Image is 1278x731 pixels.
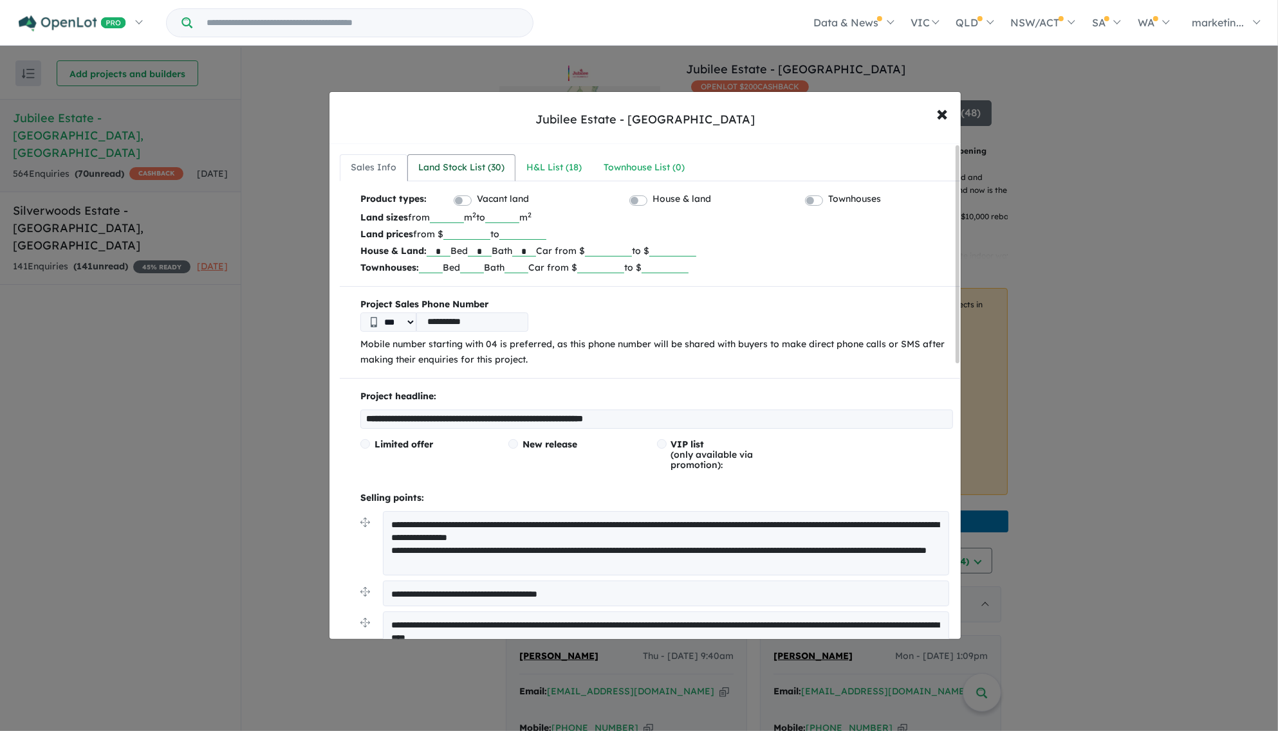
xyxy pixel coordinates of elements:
[477,192,529,207] label: Vacant land
[360,491,954,506] p: Selling points:
[360,209,954,226] p: from m to m
[360,245,427,257] b: House & Land:
[360,262,419,273] b: Townhouses:
[19,15,126,32] img: Openlot PRO Logo White
[360,212,408,223] b: Land sizes
[360,259,954,276] p: Bed Bath Car from $ to $
[671,438,705,450] span: VIP list
[528,210,532,219] sup: 2
[828,192,881,207] label: Townhouses
[418,160,505,176] div: Land Stock List ( 30 )
[653,192,711,207] label: House & land
[360,518,370,527] img: drag.svg
[671,438,754,471] span: (only available via promotion):
[360,226,954,242] p: from $ to
[371,317,377,327] img: Phone icon
[523,438,577,450] span: New release
[360,587,370,597] img: drag.svg
[472,210,476,219] sup: 2
[1192,16,1244,29] span: marketin...
[360,389,954,404] p: Project headline:
[360,337,954,368] p: Mobile number starting with 04 is preferred, as this phone number will be shared with buyers to m...
[351,160,396,176] div: Sales Info
[375,438,433,450] span: Limited offer
[526,160,582,176] div: H&L List ( 18 )
[195,9,530,37] input: Try estate name, suburb, builder or developer
[360,192,427,209] b: Product types:
[360,228,413,240] b: Land prices
[360,618,370,627] img: drag.svg
[604,160,685,176] div: Townhouse List ( 0 )
[535,111,755,128] div: Jubilee Estate - [GEOGRAPHIC_DATA]
[360,242,954,259] p: Bed Bath Car from $ to $
[360,297,954,312] b: Project Sales Phone Number
[936,99,948,127] span: ×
